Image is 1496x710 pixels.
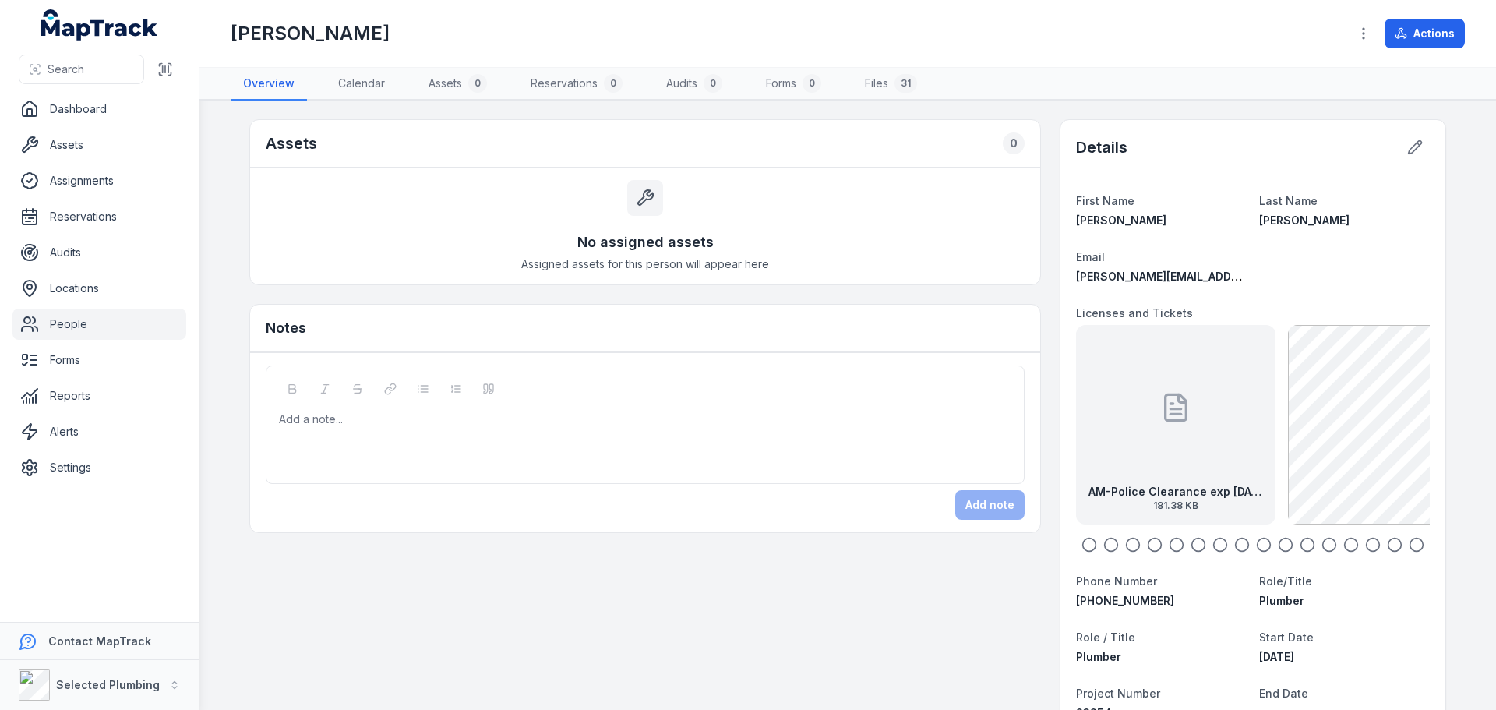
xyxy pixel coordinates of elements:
[852,68,930,101] a: Files31
[56,678,160,691] strong: Selected Plumbing
[1076,306,1193,320] span: Licenses and Tickets
[1259,214,1350,227] span: [PERSON_NAME]
[231,68,307,101] a: Overview
[1259,650,1294,663] time: 3/5/2024, 12:00:00 AM
[1088,484,1263,500] strong: AM-Police Clearance exp [DATE]
[1076,214,1166,227] span: [PERSON_NAME]
[266,317,306,339] h3: Notes
[894,74,917,93] div: 31
[19,55,144,84] button: Search
[12,380,186,412] a: Reports
[1088,500,1263,512] span: 181.38 KB
[12,129,186,161] a: Assets
[1259,687,1308,700] span: End Date
[12,237,186,268] a: Audits
[48,62,84,77] span: Search
[704,74,722,93] div: 0
[803,74,821,93] div: 0
[266,132,317,154] h2: Assets
[518,68,635,101] a: Reservations0
[1385,19,1465,48] button: Actions
[12,309,186,340] a: People
[12,94,186,125] a: Dashboard
[753,68,834,101] a: Forms0
[1259,194,1318,207] span: Last Name
[1076,194,1134,207] span: First Name
[710,672,805,685] span: Upload successful
[416,68,499,101] a: Assets0
[577,231,714,253] h3: No assigned assets
[326,68,397,101] a: Calendar
[12,273,186,304] a: Locations
[1076,594,1174,607] span: [PHONE_NUMBER]
[1076,631,1135,644] span: Role / Title
[1076,136,1127,158] h2: Details
[1259,631,1314,644] span: Start Date
[1003,132,1025,154] div: 0
[41,9,158,41] a: MapTrack
[12,201,186,232] a: Reservations
[468,74,487,93] div: 0
[48,634,151,648] strong: Contact MapTrack
[1076,270,1354,283] span: [PERSON_NAME][EMAIL_ADDRESS][DOMAIN_NAME]
[1259,650,1294,663] span: [DATE]
[12,165,186,196] a: Assignments
[604,74,623,93] div: 0
[1259,594,1304,607] span: Plumber
[654,68,735,101] a: Audits0
[1259,574,1312,588] span: Role/Title
[1076,650,1121,663] span: Plumber
[1076,574,1157,588] span: Phone Number
[1076,687,1160,700] span: Project Number
[12,416,186,447] a: Alerts
[12,344,186,376] a: Forms
[1076,250,1105,263] span: Email
[12,452,186,483] a: Settings
[521,256,769,272] span: Assigned assets for this person will appear here
[231,21,390,46] h1: [PERSON_NAME]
